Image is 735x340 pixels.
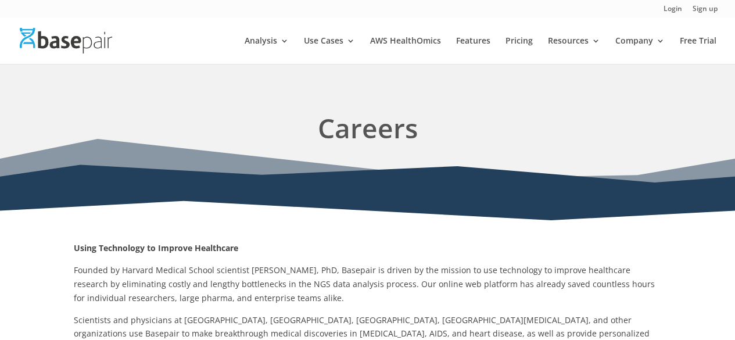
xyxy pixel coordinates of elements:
[245,37,289,64] a: Analysis
[615,37,665,64] a: Company
[74,242,238,253] strong: Using Technology to Improve Healthcare
[456,37,490,64] a: Features
[548,37,600,64] a: Resources
[664,5,682,17] a: Login
[20,28,112,53] img: Basepair
[370,37,441,64] a: AWS HealthOmics
[680,37,716,64] a: Free Trial
[74,109,662,153] h1: Careers
[693,5,718,17] a: Sign up
[304,37,355,64] a: Use Cases
[505,37,533,64] a: Pricing
[74,264,655,303] span: Founded by Harvard Medical School scientist [PERSON_NAME], PhD, Basepair is driven by the mission...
